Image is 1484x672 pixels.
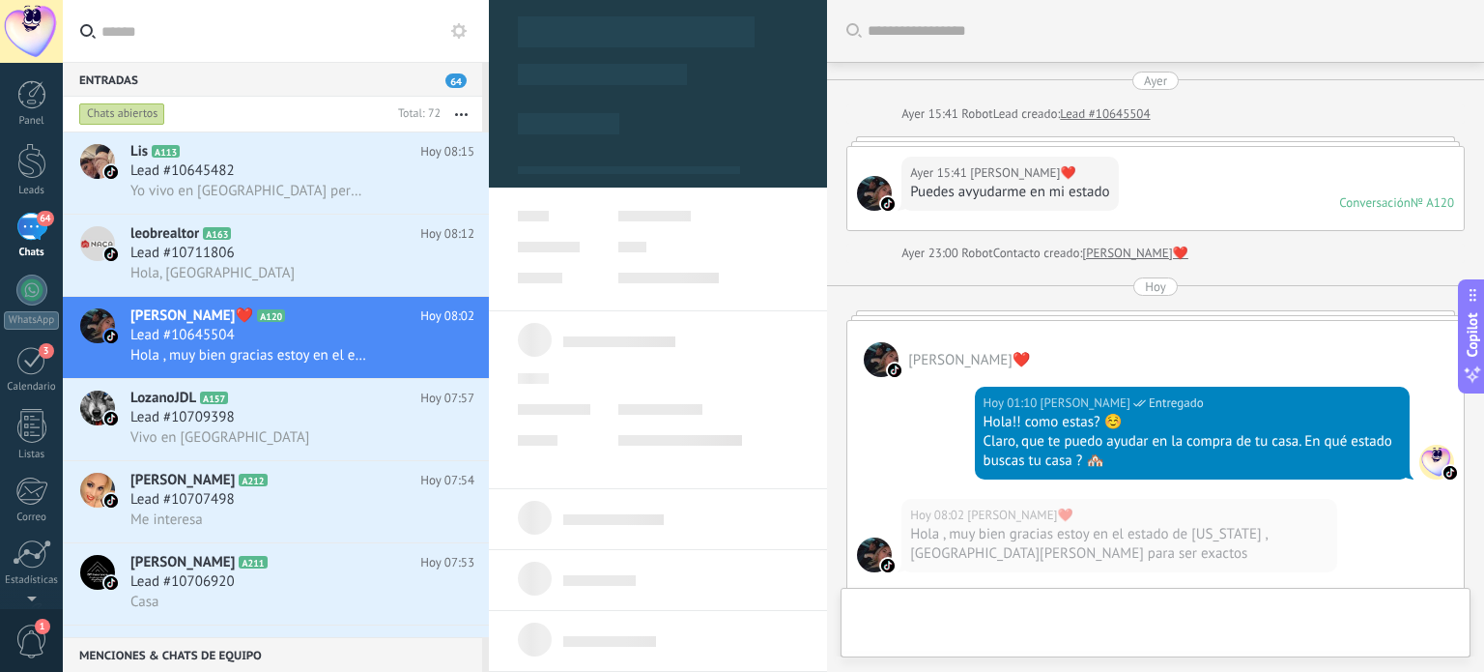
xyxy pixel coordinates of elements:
[857,538,892,572] span: Ramirez Zaparoli❤️
[910,506,967,525] div: Hoy 08:02
[203,227,231,240] span: A163
[1144,72,1167,90] div: Ayer
[970,163,1076,183] span: Ramirez Zaparoli❤️
[857,176,892,211] span: Ramirez Zaparoli❤️
[130,142,148,161] span: Lis
[1060,104,1150,124] a: Lead #10645504
[984,394,1041,413] div: Hoy 01:10
[63,543,489,625] a: avataricon[PERSON_NAME]A211Hoy 07:53Lead #10706920Casa
[864,342,899,377] span: Ramirez Zaparoli❤️
[1145,278,1166,296] div: Hoy
[130,572,235,592] span: Lead #10706920
[4,311,59,330] div: WhatsApp
[39,343,54,359] span: 3
[420,142,474,161] span: Hoy 08:15
[130,326,235,345] span: Lead #10645504
[420,553,474,572] span: Hoy 07:53
[63,637,482,672] div: Menciones & Chats de equipo
[420,307,474,326] span: Hoy 08:02
[63,62,482,97] div: Entradas
[441,97,482,131] button: Más
[1041,394,1130,413] span: Maria Ballester (Oficina de Venta)
[420,224,474,244] span: Hoy 08:12
[79,102,165,126] div: Chats abiertos
[4,574,60,587] div: Estadísticas
[104,576,118,590] img: icon
[4,381,60,394] div: Calendario
[420,389,474,408] span: Hoy 07:57
[4,449,60,461] div: Listas
[130,224,199,244] span: leobrealtor
[961,105,992,122] span: Robot
[1463,312,1482,357] span: Copilot
[881,559,895,572] img: tiktok_kommo.svg
[130,428,309,447] span: Vivo en [GEOGRAPHIC_DATA]
[984,432,1401,471] div: Claro, que te puedo ayudar en la compra de tu casa. En qué estado buscas tu casa ? 🏘️
[104,494,118,508] img: icon
[130,244,235,263] span: Lead #10711806
[130,471,235,490] span: [PERSON_NAME]
[37,211,53,226] span: 64
[4,511,60,524] div: Correo
[200,392,228,404] span: A157
[961,245,992,261] span: Robot
[104,330,118,343] img: icon
[130,593,159,611] span: Casa
[908,351,1030,369] span: Ramirez Zaparoli❤️
[130,553,235,572] span: [PERSON_NAME]
[130,511,203,529] span: Me interesa
[130,389,196,408] span: LozanoJDL
[1149,394,1204,413] span: Entregado
[130,161,235,181] span: Lead #10645482
[993,104,1061,124] div: Lead creado:
[130,346,368,365] span: Hola , muy bien gracias estoy en el estado de [US_STATE] , [GEOGRAPHIC_DATA][PERSON_NAME] para se...
[63,132,489,214] a: avatariconLisA113Hoy 08:15Lead #10645482Yo vivo en [GEOGRAPHIC_DATA] pero quiero ver si hay dispo...
[910,183,1109,202] div: Puedes avyudarme en mi estado
[35,619,50,634] span: 1
[63,215,489,296] a: avatariconleobrealtorA163Hoy 08:12Lead #10711806Hola, [GEOGRAPHIC_DATA]
[901,244,961,263] div: Ayer 23:00
[130,264,295,282] span: Hola, [GEOGRAPHIC_DATA]
[910,525,1327,564] div: Hola , muy bien gracias estoy en el estado de [US_STATE] , [GEOGRAPHIC_DATA][PERSON_NAME] para se...
[104,165,118,179] img: icon
[420,471,474,490] span: Hoy 07:54
[239,556,267,569] span: A211
[420,635,474,655] span: Hoy 07:52
[63,461,489,542] a: avataricon[PERSON_NAME]A212Hoy 07:54Lead #10707498Me interesa
[130,408,235,427] span: Lead #10709398
[152,145,180,158] span: A113
[239,474,267,486] span: A212
[445,73,467,88] span: 64
[130,182,368,200] span: Yo vivo en [GEOGRAPHIC_DATA] pero quiero ver si hay disponible acá en [GEOGRAPHIC_DATA] y alreded...
[910,163,970,183] div: Ayer 15:41
[1339,194,1411,211] div: Conversación
[1443,466,1457,480] img: tiktok_kommo.svg
[4,115,60,128] div: Panel
[984,413,1401,432] div: Hola!! como estas? ☺️
[967,506,1073,525] span: Ramirez Zaparoli❤️
[4,247,60,259] div: Chats
[901,104,961,124] div: Ayer 15:41
[63,379,489,460] a: avatariconLozanoJDLA157Hoy 07:57Lead #10709398Vivo en [GEOGRAPHIC_DATA]
[130,490,235,510] span: Lead #10707498
[130,635,235,655] span: [PERSON_NAME]
[1419,445,1454,480] span: Maria Ballester
[63,297,489,378] a: avataricon[PERSON_NAME]❤️A120Hoy 08:02Lead #10645504Hola , muy bien gracias estoy en el estado de...
[4,185,60,197] div: Leads
[1082,244,1188,263] a: [PERSON_NAME]❤️
[390,104,441,124] div: Total: 72
[993,244,1083,263] div: Contacto creado:
[104,248,118,261] img: icon
[888,364,901,377] img: tiktok_kommo.svg
[130,307,253,326] span: [PERSON_NAME]❤️
[104,412,118,425] img: icon
[257,309,285,322] span: A120
[881,197,895,211] img: tiktok_kommo.svg
[1411,194,1454,211] div: № A120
